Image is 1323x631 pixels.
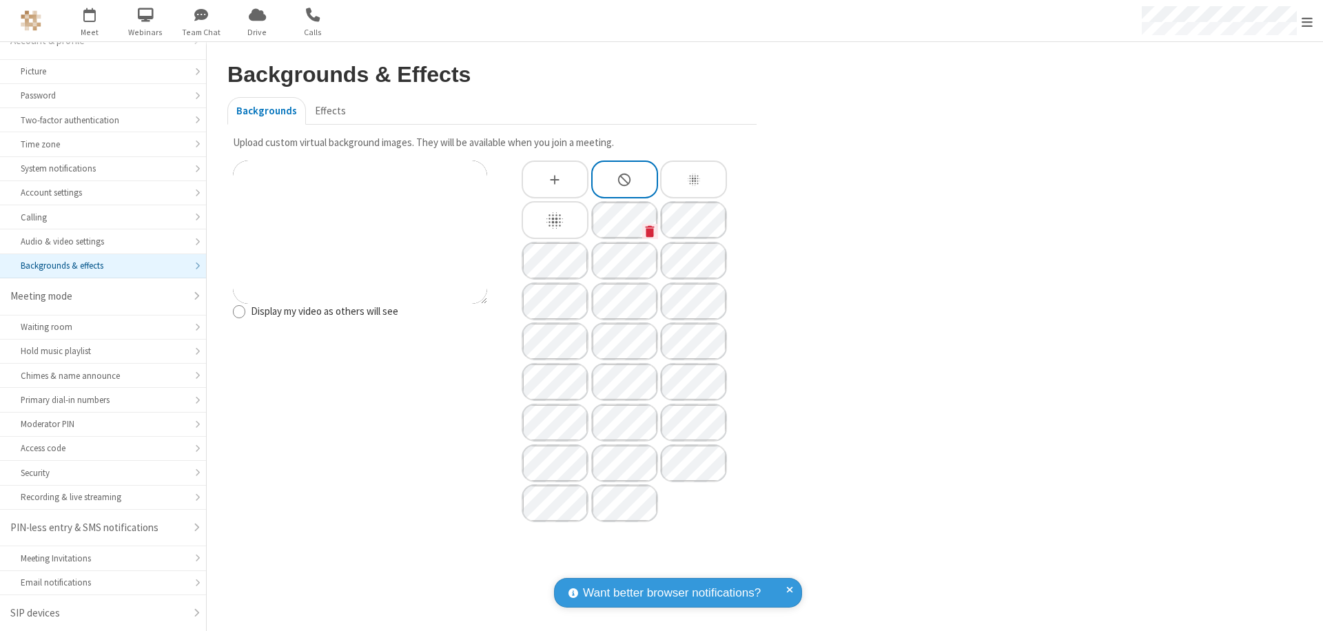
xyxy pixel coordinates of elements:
[10,289,185,304] div: Meeting mode
[660,161,727,198] div: Slightly blur background
[1289,595,1313,621] iframe: Chat
[591,282,658,320] div: Frankfurt At Night
[21,442,185,455] div: Access code
[660,322,727,360] div: Lake
[287,26,339,39] span: Calls
[522,242,588,280] div: Atlanta Atrium
[21,114,185,127] div: Two-factor authentication
[522,201,588,239] div: Blur background
[227,97,306,125] button: Backgrounds
[21,259,185,272] div: Backgrounds & effects
[660,242,727,280] div: Comfortable Lobby
[591,242,658,280] div: Collingwood Winter
[21,65,185,78] div: Picture
[251,304,487,320] label: Display my video as others will see
[21,162,185,175] div: System notifications
[591,363,658,401] div: Mark Hollis House
[21,466,185,479] div: Security
[591,404,658,442] div: Stonework And Ivy
[21,576,185,589] div: Email notifications
[64,26,116,39] span: Meet
[522,404,588,442] div: Office Windows
[522,444,588,482] div: Geometric
[591,484,658,522] div: Callbridge Logo
[660,404,727,442] div: Geometric
[21,186,185,199] div: Account settings
[21,393,185,406] div: Primary dial-in numbers
[591,161,658,198] div: None
[21,320,185,333] div: Waiting room
[21,490,185,504] div: Recording & live streaming
[232,26,283,39] span: Drive
[660,363,727,401] div: Moss
[591,444,658,482] div: Geometric
[583,584,761,602] span: Want better browser notifications?
[21,211,185,224] div: Calling
[21,10,41,31] img: QA Selenium DO NOT DELETE OR CHANGE
[176,26,227,39] span: Team Chat
[523,162,587,197] div: Upload Background
[227,63,757,87] h2: Backgrounds & Effects
[660,201,727,239] div: Aggregate Wall
[591,201,658,239] div: Custom Background
[21,417,185,431] div: Moderator PIN
[21,369,185,382] div: Chimes & name announce
[120,26,172,39] span: Webinars
[21,552,185,565] div: Meeting Invitations
[306,97,355,125] button: Effects
[591,322,658,360] div: Kinkakuji
[10,606,185,621] div: SIP devices
[660,282,727,320] div: Hollywood Hotel
[21,344,185,358] div: Hold music playlist
[10,520,185,536] div: PIN-less entry & SMS notifications
[660,444,727,482] div: Geometric
[233,135,752,151] p: Upload custom virtual background images. They will be available when you join a meeting.
[21,138,185,151] div: Time zone
[21,89,185,102] div: Password
[522,363,588,401] div: Lisbon
[522,282,588,320] div: East Africa Flowers
[21,235,185,248] div: Audio & video settings
[522,322,588,360] div: Kilimanjaro
[522,484,588,522] div: Callbridge Icon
